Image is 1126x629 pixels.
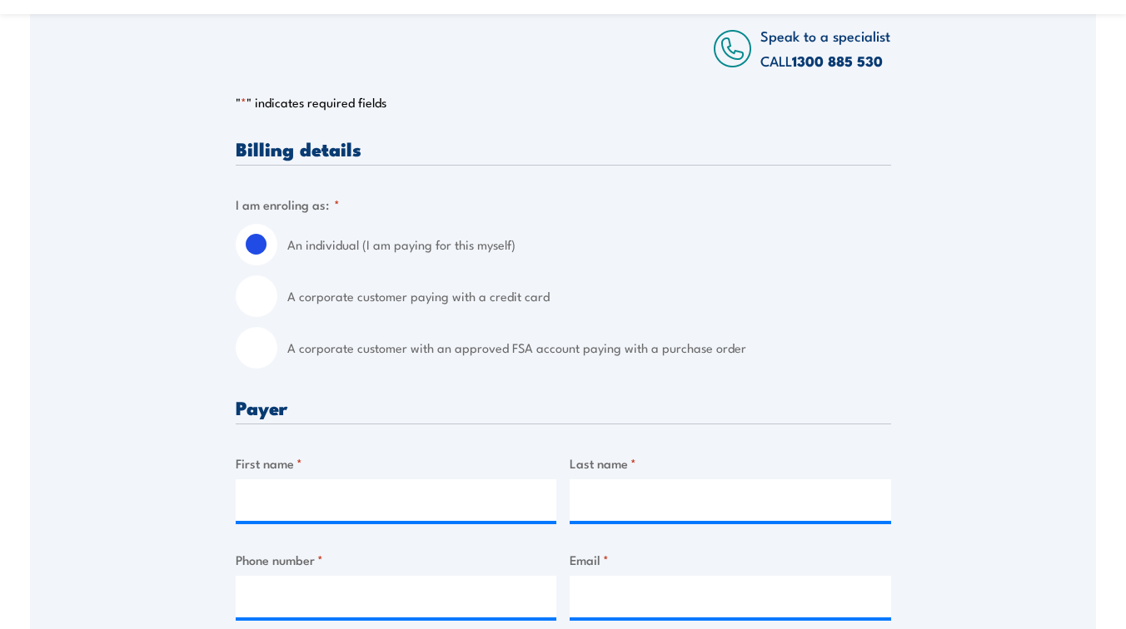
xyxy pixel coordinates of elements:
[236,550,557,569] label: Phone number
[570,550,891,569] label: Email
[287,275,891,317] label: A corporate customer paying with a credit card
[570,453,891,473] label: Last name
[236,453,557,473] label: First name
[287,327,891,369] label: A corporate customer with an approved FSA account paying with a purchase order
[287,224,891,265] label: An individual (I am paying for this myself)
[236,139,891,158] h3: Billing details
[792,50,883,72] a: 1300 885 530
[236,398,891,417] h3: Payer
[236,195,340,214] legend: I am enroling as:
[236,94,891,111] p: " " indicates required fields
[760,25,890,71] span: Speak to a specialist CALL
